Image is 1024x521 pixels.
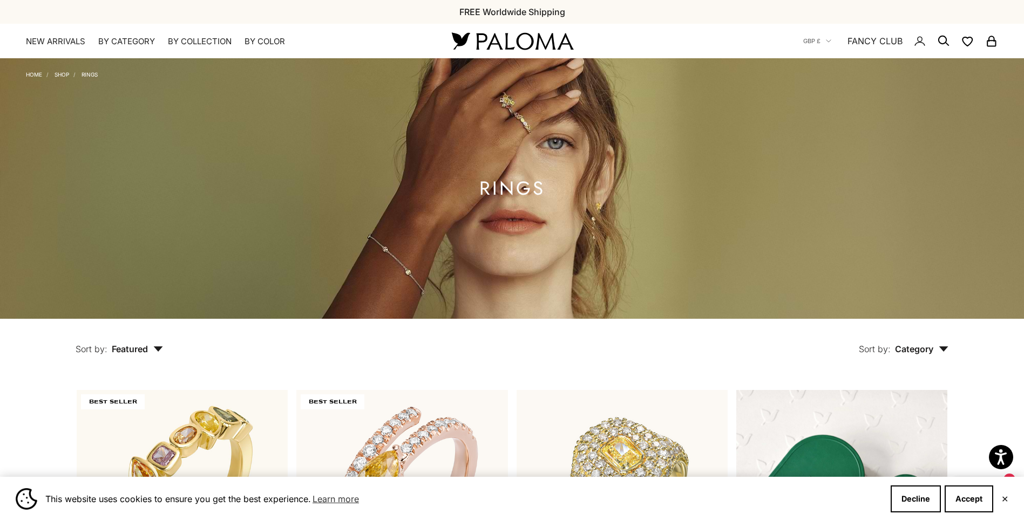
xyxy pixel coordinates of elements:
[45,491,882,507] span: This website uses cookies to ensure you get the best experience.
[55,71,69,78] a: Shop
[301,394,364,409] span: BEST SELLER
[1001,496,1008,502] button: Close
[76,344,107,354] span: Sort by:
[81,394,145,409] span: BEST SELLER
[26,36,85,47] a: NEW ARRIVALS
[847,34,903,48] a: FANCY CLUB
[803,36,820,46] span: GBP £
[945,485,993,512] button: Accept
[26,71,42,78] a: Home
[82,71,98,78] a: Rings
[479,182,545,195] h1: Rings
[803,36,831,46] button: GBP £
[26,69,98,78] nav: Breadcrumb
[112,344,163,354] span: Featured
[168,36,232,47] summary: By Collection
[459,5,565,19] p: FREE Worldwide Shipping
[51,319,188,364] button: Sort by: Featured
[803,24,998,58] nav: Secondary navigation
[859,344,891,354] span: Sort by:
[98,36,155,47] summary: By Category
[311,491,361,507] a: Learn more
[16,488,37,510] img: Cookie banner
[891,485,941,512] button: Decline
[895,344,948,354] span: Category
[26,36,426,47] nav: Primary navigation
[834,319,973,364] button: Sort by: Category
[245,36,285,47] summary: By Color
